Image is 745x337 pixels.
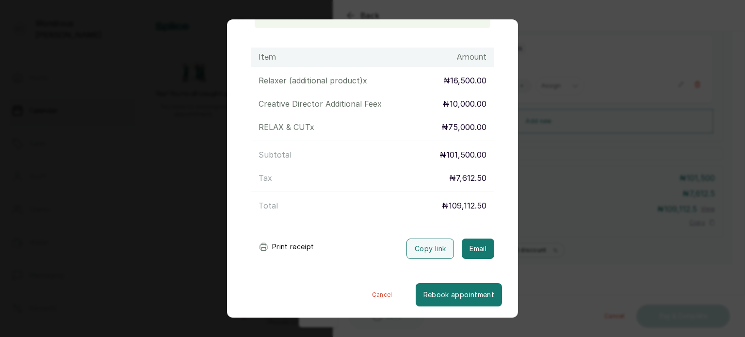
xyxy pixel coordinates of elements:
[443,98,486,110] p: ₦10,000.00
[259,172,272,184] p: Tax
[349,283,416,306] button: Cancel
[416,283,502,306] button: Rebook appointment
[259,121,314,133] p: RELAX & CUT x
[259,200,278,211] p: Total
[443,75,486,86] p: ₦16,500.00
[442,200,486,211] p: ₦109,112.50
[251,237,322,257] button: Print receipt
[406,239,454,259] button: Copy link
[462,239,494,259] button: Email
[259,149,292,160] p: Subtotal
[259,51,276,63] h1: Item
[457,51,486,63] h1: Amount
[441,121,486,133] p: ₦75,000.00
[259,98,382,110] p: Creative Director Additional Fee x
[449,172,486,184] p: ₦7,612.50
[439,149,486,160] p: ₦101,500.00
[259,75,367,86] p: Relaxer (additional product) x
